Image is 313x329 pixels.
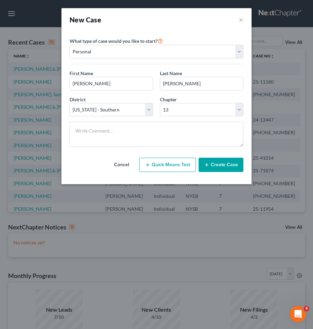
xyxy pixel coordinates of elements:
button: Create Case [199,158,243,172]
span: Chapter [160,97,177,102]
span: District [70,97,86,102]
label: What type of case would you like to start? [70,37,163,45]
input: Enter First Name [70,77,153,90]
input: Enter Last Name [160,77,243,90]
button: Quick Means Test [139,158,196,172]
button: Cancel [107,158,136,172]
span: First Name [70,70,93,76]
span: Last Name [160,70,182,76]
span: 4 [304,306,309,311]
strong: New Case [70,16,101,24]
button: × [239,15,243,24]
iframe: Intercom live chat [290,306,306,322]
